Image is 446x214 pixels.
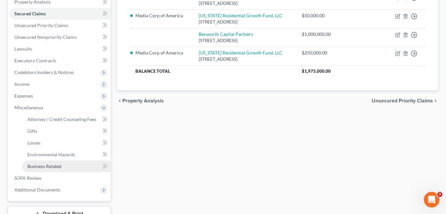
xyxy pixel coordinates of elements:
span: Codebtors Insiders & Notices [14,69,74,75]
span: Unsecured Priority Claims [14,23,68,28]
a: Benworth Capital Partners [199,31,253,37]
a: SOFA Review [9,172,111,184]
a: Gifts [22,125,111,137]
span: Gifts [27,128,37,134]
a: [US_STATE] Residential Growth Fund, LLC [199,13,283,18]
a: Attorney / Credit Counseling Fees [22,114,111,125]
i: chevron_right [433,98,438,103]
a: Unsecured Priority Claims [9,20,111,31]
iframe: Intercom live chat [424,192,439,207]
li: Media Corp of America [135,12,188,19]
span: Executory Contracts [14,58,56,63]
span: Lawsuits [14,46,32,52]
a: Secured Claims [9,8,111,20]
a: Lawsuits [9,43,111,55]
span: Attorney / Credit Counseling Fees [27,116,96,122]
span: Unsecured Priority Claims [372,98,433,103]
div: [STREET_ADDRESS] [199,38,291,44]
a: Losses [22,137,111,149]
span: Property Analysis [122,98,164,103]
span: Income [14,81,29,87]
th: Balance Total [130,65,297,77]
button: Unsecured Priority Claims chevron_right [372,98,438,103]
a: [US_STATE] Residential Growth Fund, LLC [199,50,283,55]
span: Secured Claims [14,11,46,16]
div: $250,000.00 [302,50,334,56]
button: chevron_left Property Analysis [117,98,164,103]
div: [STREET_ADDRESS] [199,0,291,7]
span: Environmental Hazards [27,152,75,157]
span: Business Related [27,163,61,169]
span: Unsecured Nonpriority Claims [14,34,77,40]
span: 3 [437,192,442,197]
a: Unsecured Nonpriority Claims [9,31,111,43]
span: Losses [27,140,40,145]
span: $1,975,000.00 [302,69,331,74]
a: Executory Contracts [9,55,111,67]
span: Expenses [14,93,33,99]
a: Business Related [22,160,111,172]
span: SOFA Review [14,175,41,181]
a: Environmental Hazards [22,149,111,160]
li: Media Corp of America [135,50,188,56]
div: $1,000,000.00 [302,31,334,38]
div: [STREET_ADDRESS] [199,56,291,62]
span: Miscellaneous [14,105,43,110]
div: $50,000.00 [302,12,334,19]
span: Additional Documents [14,187,60,192]
div: [STREET_ADDRESS] [199,19,291,25]
i: chevron_left [117,98,122,103]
